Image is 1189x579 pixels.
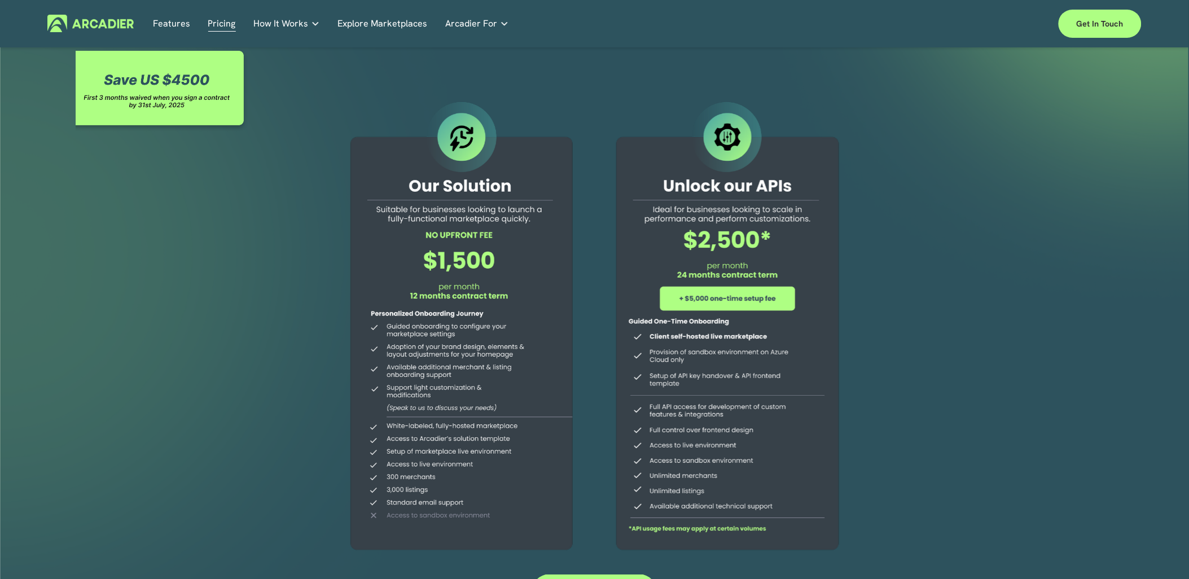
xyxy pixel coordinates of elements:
[47,15,134,32] img: Arcadier
[1133,525,1189,579] div: Widget de chat
[1133,525,1189,579] iframe: Chat Widget
[253,15,320,32] a: folder dropdown
[445,16,497,32] span: Arcadier For
[208,15,236,32] a: Pricing
[338,15,428,32] a: Explore Marketplaces
[1059,10,1142,38] a: Get in touch
[445,15,509,32] a: folder dropdown
[253,16,308,32] span: How It Works
[153,15,190,32] a: Features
